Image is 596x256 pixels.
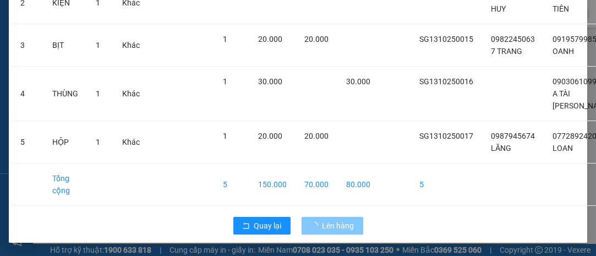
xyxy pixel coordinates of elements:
[242,222,250,231] span: rollback
[411,164,482,206] td: 5
[419,77,473,86] span: SG1310250016
[310,222,322,230] span: loading
[8,59,25,70] span: CR :
[9,10,26,22] span: Gửi:
[419,35,473,43] span: SG1310250015
[43,121,87,164] td: HỘP
[113,67,149,121] td: Khác
[491,4,506,13] span: HUY
[258,35,282,43] span: 20.000
[258,132,282,140] span: 20.000
[254,220,282,232] span: Quay lại
[8,58,99,71] div: 20.000
[553,47,574,56] span: OANH
[105,23,200,36] div: LOAN
[100,77,114,92] span: SL
[223,77,227,86] span: 1
[12,121,43,164] td: 5
[346,77,370,86] span: 30.000
[491,47,522,56] span: 7 TRANG
[96,89,100,98] span: 1
[223,35,227,43] span: 1
[9,9,97,23] div: Sài Gòn
[96,138,100,146] span: 1
[12,67,43,121] td: 4
[214,164,249,206] td: 5
[337,164,379,206] td: 80.000
[304,132,329,140] span: 20.000
[249,164,296,206] td: 150.000
[105,36,200,51] div: 0772892420
[296,164,337,206] td: 70.000
[258,77,282,86] span: 30.000
[419,132,473,140] span: SG1310250017
[12,24,43,67] td: 3
[113,24,149,67] td: Khác
[9,36,97,51] div: 0987945674
[105,9,200,23] div: Chợ Lách
[553,4,569,13] span: TIÊN
[491,132,535,140] span: 0987945674
[302,217,363,235] button: Lên hàng
[304,35,329,43] span: 20.000
[43,164,87,206] td: Tổng cộng
[43,24,87,67] td: BỊT
[9,78,200,91] div: Tên hàng: HỘP ( : 1 )
[113,121,149,164] td: Khác
[43,67,87,121] td: THÙNG
[322,220,354,232] span: Lên hàng
[9,23,97,36] div: LĂNG
[105,10,132,22] span: Nhận:
[491,144,511,152] span: LĂNG
[553,144,573,152] span: LOAN
[233,217,291,235] button: rollbackQuay lại
[223,132,227,140] span: 1
[491,35,535,43] span: 0982245063
[96,41,100,50] span: 1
